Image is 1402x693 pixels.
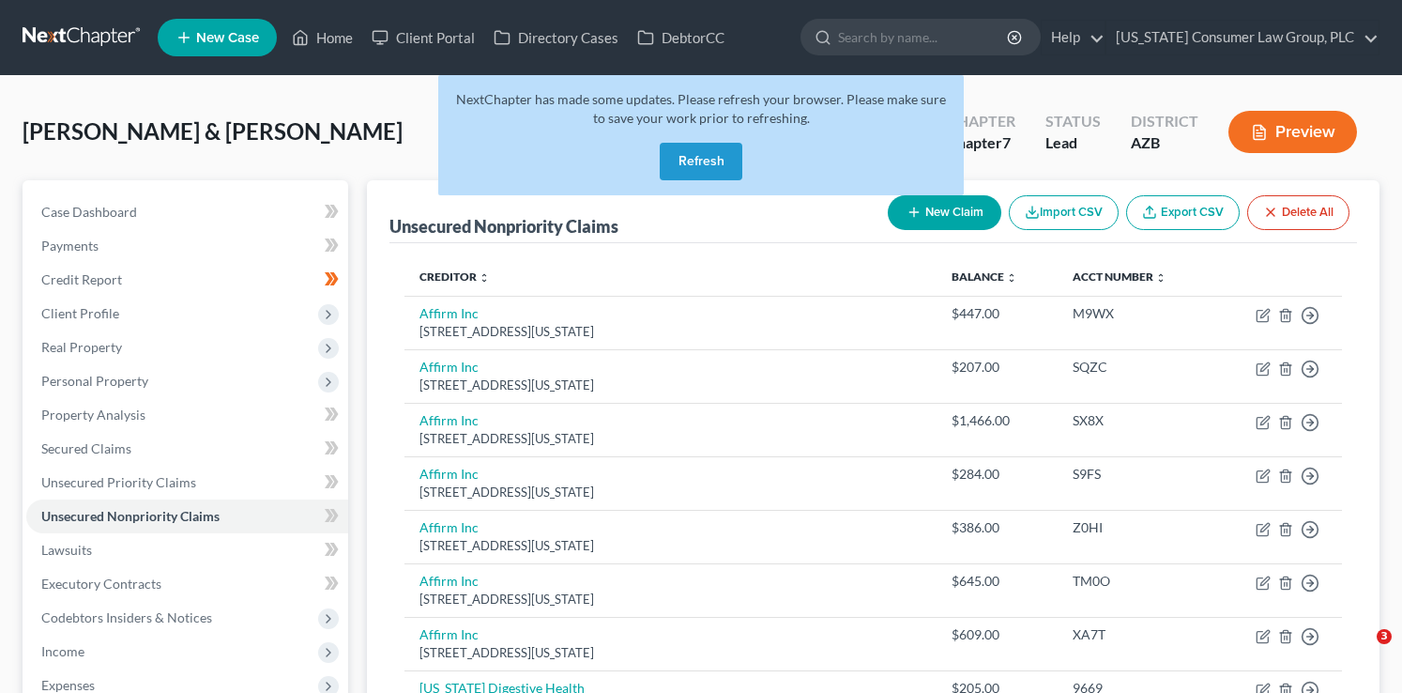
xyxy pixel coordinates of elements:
div: $447.00 [952,304,1043,323]
input: Search by name... [838,20,1010,54]
div: $386.00 [952,518,1043,537]
div: $207.00 [952,358,1043,377]
span: Unsecured Priority Claims [41,474,196,490]
a: Case Dashboard [26,195,348,229]
div: AZB [1131,132,1198,154]
span: NextChapter has made some updates. Please refresh your browser. Please make sure to save your wor... [456,91,946,126]
div: Chapter [947,132,1015,154]
iframe: Intercom live chat [1338,629,1383,674]
div: [STREET_ADDRESS][US_STATE] [419,430,922,448]
a: Unsecured Nonpriority Claims [26,500,348,533]
a: Property Analysis [26,398,348,432]
div: $284.00 [952,465,1043,484]
span: New Case [196,31,259,45]
div: XA7T [1073,625,1199,644]
div: [STREET_ADDRESS][US_STATE] [419,377,922,394]
i: unfold_more [479,272,490,284]
a: Unsecured Priority Claims [26,466,348,500]
a: Home [282,21,362,54]
div: SQZC [1073,358,1199,377]
span: [PERSON_NAME] & [PERSON_NAME] [23,117,403,145]
a: Creditor unfold_more [419,269,490,284]
div: Unsecured Nonpriority Claims [389,215,618,238]
div: M9WX [1073,304,1199,323]
i: unfold_more [1155,272,1166,284]
div: Z0HI [1073,518,1199,537]
a: Executory Contracts [26,567,348,601]
a: Affirm Inc [419,359,479,375]
a: Affirm Inc [419,466,479,482]
span: Case Dashboard [41,204,137,220]
a: Directory Cases [484,21,628,54]
span: Payments [41,238,99,254]
a: Affirm Inc [419,305,479,321]
a: Affirm Inc [419,412,479,428]
span: Lawsuits [41,542,92,558]
span: Income [41,643,84,659]
div: TM0O [1073,572,1199,591]
span: Executory Contracts [41,576,161,592]
a: Affirm Inc [419,626,479,642]
div: $645.00 [952,572,1043,591]
span: Codebtors Insiders & Notices [41,609,212,625]
a: Affirm Inc [419,519,479,535]
a: Secured Claims [26,432,348,466]
span: Unsecured Nonpriority Claims [41,508,220,524]
button: Refresh [660,143,742,180]
a: Credit Report [26,263,348,297]
div: Chapter [947,111,1015,132]
a: [US_STATE] Consumer Law Group, PLC [1106,21,1379,54]
div: Status [1045,111,1101,132]
div: S9FS [1073,465,1199,484]
span: Real Property [41,339,122,355]
a: Export CSV [1126,195,1240,230]
a: Balance unfold_more [952,269,1017,284]
div: [STREET_ADDRESS][US_STATE] [419,537,922,555]
a: Lawsuits [26,533,348,567]
button: Import CSV [1009,195,1119,230]
a: Help [1042,21,1105,54]
div: $609.00 [952,625,1043,644]
a: DebtorCC [628,21,734,54]
span: Expenses [41,677,95,693]
div: [STREET_ADDRESS][US_STATE] [419,484,922,501]
div: [STREET_ADDRESS][US_STATE] [419,644,922,662]
div: Lead [1045,132,1101,154]
a: Acct Number unfold_more [1073,269,1166,284]
div: $1,466.00 [952,411,1043,430]
a: Client Portal [362,21,484,54]
span: Client Profile [41,305,119,321]
span: Credit Report [41,271,122,287]
span: 7 [1002,133,1011,151]
i: unfold_more [1006,272,1017,284]
div: District [1131,111,1198,132]
button: Preview [1228,111,1357,153]
div: [STREET_ADDRESS][US_STATE] [419,591,922,608]
a: Affirm Inc [419,573,479,589]
span: Property Analysis [41,407,145,423]
div: [STREET_ADDRESS][US_STATE] [419,323,922,341]
span: Secured Claims [41,440,131,456]
span: Personal Property [41,373,148,389]
button: New Claim [888,195,1001,230]
a: Payments [26,229,348,263]
div: SX8X [1073,411,1199,430]
span: 3 [1377,629,1392,644]
button: Delete All [1247,195,1349,230]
